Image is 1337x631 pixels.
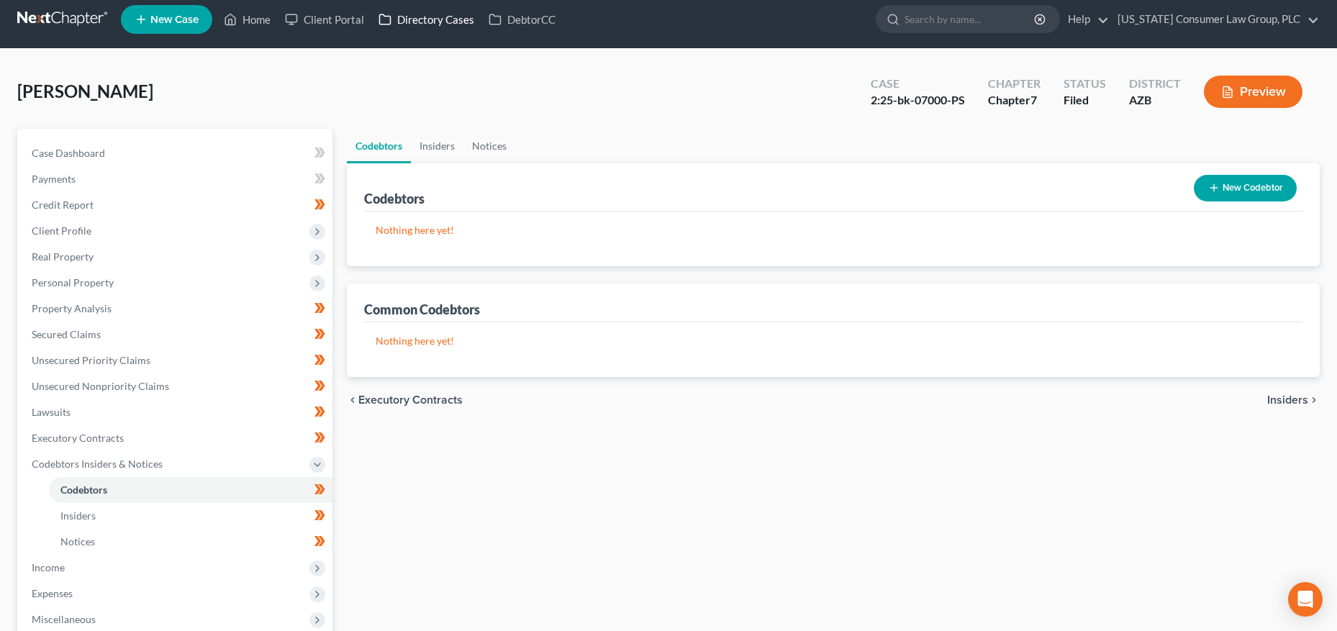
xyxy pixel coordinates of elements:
div: Case [871,76,965,92]
div: Chapter [988,92,1041,109]
div: Chapter [988,76,1041,92]
p: Nothing here yet! [376,223,1292,237]
a: Lawsuits [20,399,332,425]
span: Unsecured Priority Claims [32,354,150,366]
div: Common Codebtors [364,301,480,318]
a: Codebtors [347,129,411,163]
div: AZB [1129,92,1181,109]
span: Codebtors Insiders & Notices [32,458,163,470]
span: Miscellaneous [32,613,96,625]
span: Lawsuits [32,406,71,418]
span: Payments [32,173,76,185]
button: New Codebtor [1194,175,1297,201]
a: DebtorCC [481,6,563,32]
p: Nothing here yet! [376,334,1292,348]
a: Notices [463,129,515,163]
span: Secured Claims [32,328,101,340]
span: Executory Contracts [32,432,124,444]
span: Executory Contracts [358,394,463,406]
button: Preview [1204,76,1302,108]
a: Secured Claims [20,322,332,348]
span: Real Property [32,250,94,263]
span: Expenses [32,587,73,599]
div: District [1129,76,1181,92]
span: Unsecured Nonpriority Claims [32,380,169,392]
a: Executory Contracts [20,425,332,451]
a: Case Dashboard [20,140,332,166]
button: chevron_left Executory Contracts [347,394,463,406]
a: Insiders [49,503,332,529]
a: Payments [20,166,332,192]
span: Insiders [60,509,96,522]
a: Help [1061,6,1109,32]
a: Insiders [411,129,463,163]
span: Notices [60,535,95,548]
button: Insiders chevron_right [1267,394,1320,406]
span: Insiders [1267,394,1308,406]
a: Unsecured Priority Claims [20,348,332,373]
span: New Case [150,14,199,25]
a: [US_STATE] Consumer Law Group, PLC [1110,6,1319,32]
i: chevron_left [347,394,358,406]
input: Search by name... [905,6,1036,32]
div: Open Intercom Messenger [1288,582,1323,617]
span: Codebtors [60,484,107,496]
a: Directory Cases [371,6,481,32]
span: Credit Report [32,199,94,211]
span: Property Analysis [32,302,112,314]
span: Case Dashboard [32,147,105,159]
span: Personal Property [32,276,114,289]
span: Client Profile [32,224,91,237]
a: Codebtors [49,477,332,503]
div: Status [1064,76,1106,92]
div: Filed [1064,92,1106,109]
a: Home [217,6,278,32]
a: Client Portal [278,6,371,32]
span: Income [32,561,65,573]
a: Notices [49,529,332,555]
div: 2:25-bk-07000-PS [871,92,965,109]
i: chevron_right [1308,394,1320,406]
div: Codebtors [364,190,425,207]
a: Unsecured Nonpriority Claims [20,373,332,399]
a: Credit Report [20,192,332,218]
span: [PERSON_NAME] [17,81,153,101]
span: 7 [1030,93,1037,106]
a: Property Analysis [20,296,332,322]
